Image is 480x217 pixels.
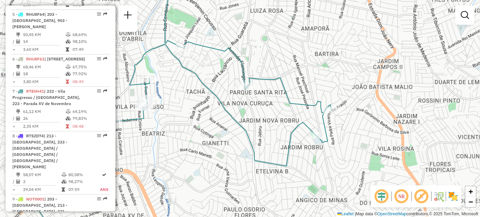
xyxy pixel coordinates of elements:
[433,191,444,202] img: Fluxo de ruas
[72,31,107,38] td: 68,69%
[23,108,65,115] td: 61,12 KM
[16,116,20,121] i: Total de Atividades
[12,115,16,122] td: /
[66,47,69,52] i: Tempo total em rota
[66,72,71,76] i: % de utilização da cubagem
[68,186,100,193] td: 07:59
[337,212,354,216] a: Leaflet
[97,89,101,93] em: Opções
[26,12,44,17] span: RHU8F64
[23,171,61,178] td: 58,07 KM
[448,191,459,202] img: Exibir/Ocultar setores
[103,197,107,201] em: Rota exportada
[66,116,71,121] i: % de utilização da cubagem
[72,46,107,53] td: 07:49
[103,12,107,16] em: Rota exportada
[12,186,16,193] td: =
[23,46,65,53] td: 3,60 KM
[12,46,16,53] td: =
[466,197,476,207] a: Zoom out
[26,56,44,61] span: RHU8F61
[66,80,69,84] i: Tempo total em rota
[16,110,20,114] i: Distância Total
[72,64,107,70] td: 67,75%
[66,33,71,37] i: % de utilização do peso
[413,188,430,205] span: Exibir rótulo
[97,134,101,138] em: Opções
[378,212,407,216] a: OpenStreetMap
[12,89,80,106] span: 7 -
[44,56,85,61] span: | [STREET_ADDRESS]
[12,178,16,185] td: /
[103,134,107,138] em: Rota exportada
[68,171,100,178] td: 80,58%
[12,56,85,61] span: 6 -
[16,173,20,177] i: Distância Total
[103,57,107,61] em: Rota exportada
[23,64,65,70] td: 68,46 KM
[103,89,107,93] em: Rota exportada
[62,180,67,184] i: % de utilização da cubagem
[26,89,44,94] span: RTE0H41
[16,72,20,76] i: Total de Atividades
[12,70,16,77] td: /
[72,38,107,45] td: 98,10%
[23,178,61,185] td: 2
[66,65,71,69] i: % de utilização do peso
[66,124,69,128] i: Tempo total em rota
[373,188,390,205] span: Ocultar deslocamento
[16,180,20,184] i: Total de Atividades
[66,110,71,114] i: % de utilização do peso
[97,12,101,16] em: Opções
[66,39,71,44] i: % de utilização da cubagem
[12,133,67,169] span: | 213 - [GEOGRAPHIC_DATA], 233 - [GEOGRAPHIC_DATA] / [GEOGRAPHIC_DATA] / [GEOGRAPHIC_DATA] / [PER...
[355,212,356,216] span: |
[16,65,20,69] i: Distância Total
[72,70,107,77] td: 77,92%
[72,123,107,130] td: 08:48
[12,133,67,169] span: 8 -
[16,39,20,44] i: Total de Atividades
[469,197,473,206] span: −
[72,78,107,85] td: 08:49
[12,78,16,85] td: =
[12,89,80,106] span: | 222 - Vila Progresso / [GEOGRAPHIC_DATA], 223 - Parada XV de Novembro
[62,187,65,192] i: Tempo total em rota
[72,108,107,115] td: 64,19%
[23,186,61,193] td: 29,04 KM
[68,178,100,185] td: 98,27%
[336,211,480,217] div: Map data © contributors,© 2025 TomTom, Microsoft
[23,123,65,130] td: 2,35 KM
[62,173,67,177] i: % de utilização do peso
[97,197,101,201] em: Opções
[466,186,476,197] a: Zoom in
[72,115,107,122] td: 79,83%
[23,31,65,38] td: 50,45 KM
[121,8,135,24] a: Nova sessão e pesquisa
[12,12,67,29] span: 5 -
[26,133,44,138] span: RTS2D74
[100,186,109,193] td: ANS
[12,123,16,130] td: =
[97,57,101,61] em: Opções
[393,188,410,205] span: Ocultar NR
[469,187,473,196] span: +
[23,78,65,85] td: 3,80 KM
[23,115,65,122] td: 26
[102,173,106,177] i: Rota otimizada
[23,38,65,45] td: 14
[12,12,67,29] span: | 203 - [GEOGRAPHIC_DATA], 903 - [PERSON_NAME]
[23,70,65,77] td: 18
[458,8,472,22] a: Exibir filtros
[12,38,16,45] td: /
[26,196,44,202] span: NOT0001
[16,33,20,37] i: Distância Total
